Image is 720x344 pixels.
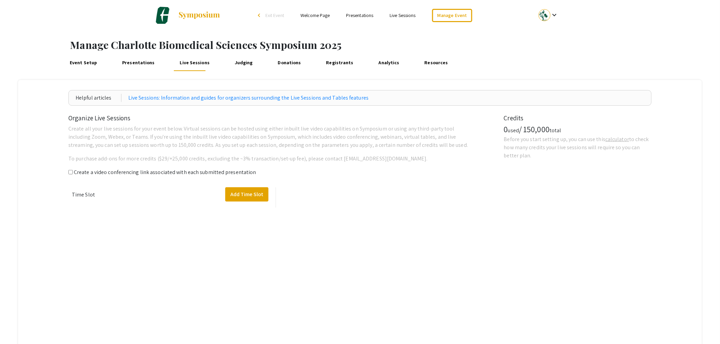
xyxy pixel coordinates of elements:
a: Live Sessions [178,55,211,71]
a: Analytics [377,55,401,71]
a: Presentations [346,12,373,18]
span: Exit Event [265,12,284,18]
mat-icon: Expand account dropdown [551,11,559,19]
a: Resources [423,55,449,71]
form: Create a video conferencing link associated with each submitted presentation [68,168,652,176]
a: Charlotte Biomedical Sciences Symposium 2025 [154,7,220,24]
div: arrow_back_ios [258,13,262,17]
a: Presentations [120,55,157,71]
a: Manage Event [432,9,472,22]
p: Time Slot [68,187,98,202]
p: Create all your live sessions for your event below. Virtual sessions can be hosted using either i... [68,125,477,149]
p: Before you start setting up, you can use this to check how many credits your live sessions will r... [504,135,652,160]
a: Donations [276,55,302,71]
h2: Organize Live Sessions [68,114,477,122]
a: Judging [233,55,255,71]
a: Event Setup [68,55,99,71]
p: To purchase add-ons for more credits ($29/+25,000 credits, excluding the ~3% transaction/set-up f... [68,155,477,163]
iframe: Chat [5,313,29,339]
img: Symposium by ForagerOne [178,11,220,19]
a: Welcome Page [300,12,330,18]
span: total [550,127,561,134]
button: Add Time Slot [225,187,268,202]
div: Helpful articles [76,94,121,102]
span: calculator [605,136,629,143]
h2: Credits [504,114,652,122]
a: Live Sessions: Information and guides for organizers surrounding the Live Sessions and Tables fea... [128,94,369,102]
a: Registrants [324,55,355,71]
img: Charlotte Biomedical Sciences Symposium 2025 [154,7,171,24]
span: used [508,127,519,134]
p: 0 / 150,000 [504,123,652,135]
button: Expand account dropdown [531,7,566,23]
a: Live Sessions [390,12,416,18]
h1: Manage Charlotte Biomedical Sciences Symposium 2025 [70,39,720,51]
